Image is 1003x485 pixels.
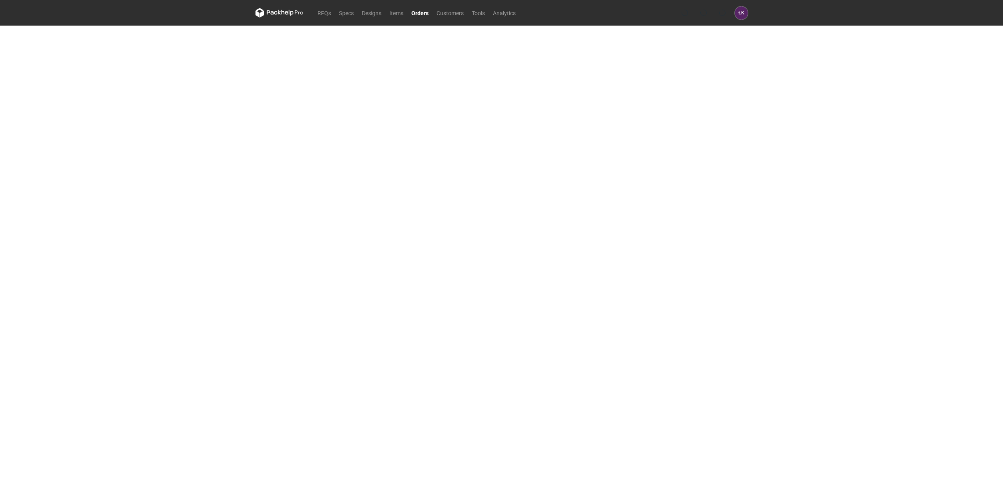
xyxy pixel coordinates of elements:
button: ŁK [735,6,748,20]
a: RFQs [313,8,335,18]
svg: Packhelp Pro [255,8,303,18]
div: Łukasz Kowalski [735,6,748,20]
a: Analytics [489,8,520,18]
a: Designs [358,8,385,18]
a: Specs [335,8,358,18]
a: Orders [407,8,433,18]
a: Tools [468,8,489,18]
a: Customers [433,8,468,18]
a: Items [385,8,407,18]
